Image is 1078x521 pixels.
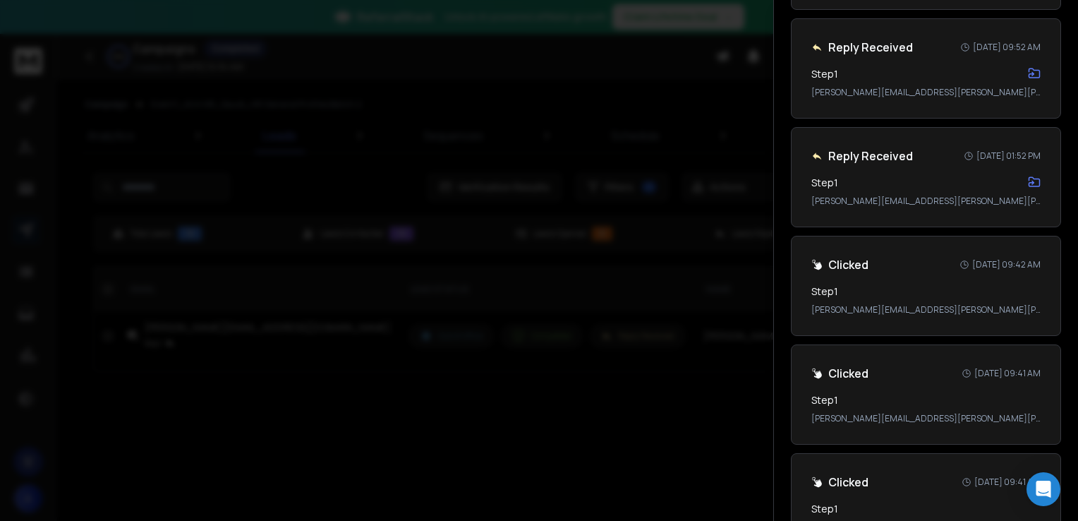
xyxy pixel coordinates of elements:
h3: Step 1 [811,67,838,81]
h3: Step 1 [811,393,838,407]
p: [PERSON_NAME][EMAIL_ADDRESS][PERSON_NAME][PERSON_NAME][DOMAIN_NAME] [811,196,1041,207]
p: [DATE] 09:41 AM [974,477,1041,488]
p: [PERSON_NAME][EMAIL_ADDRESS][PERSON_NAME][PERSON_NAME][DOMAIN_NAME] [811,304,1041,316]
div: Reply Received [811,39,913,56]
h3: Step 1 [811,502,838,516]
p: [DATE] 09:42 AM [972,259,1041,270]
p: [DATE] 01:52 PM [976,150,1041,162]
p: [DATE] 09:41 AM [974,368,1041,379]
p: [PERSON_NAME][EMAIL_ADDRESS][PERSON_NAME][PERSON_NAME][DOMAIN_NAME] [811,87,1041,98]
h3: Step 1 [811,285,838,299]
div: Clicked [811,365,868,382]
div: Clicked [811,256,868,273]
p: [DATE] 09:52 AM [973,42,1041,53]
p: [PERSON_NAME][EMAIL_ADDRESS][PERSON_NAME][PERSON_NAME][DOMAIN_NAME] [811,413,1041,424]
h3: Step 1 [811,176,838,190]
div: Open Intercom Messenger [1026,472,1060,506]
div: Clicked [811,474,868,491]
div: Reply Received [811,148,913,164]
